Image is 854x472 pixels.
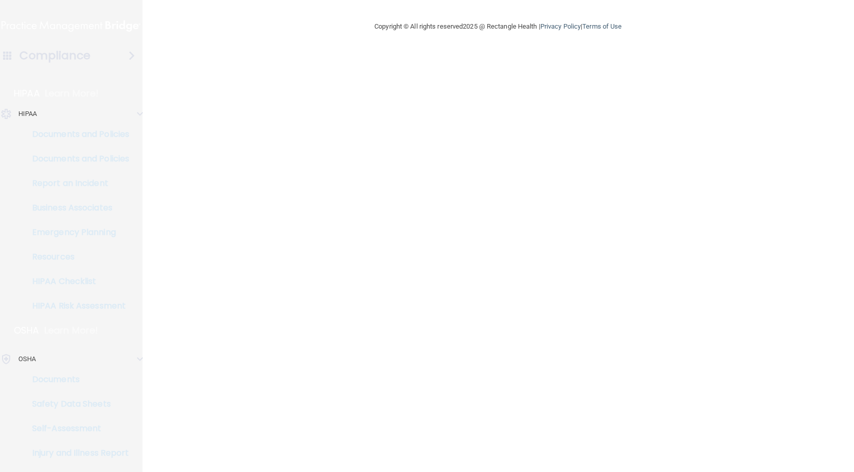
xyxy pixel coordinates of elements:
[45,87,99,100] p: Learn More!
[7,203,146,213] p: Business Associates
[14,87,40,100] p: HIPAA
[7,374,146,385] p: Documents
[18,353,36,365] p: OSHA
[44,324,99,337] p: Learn More!
[540,22,581,30] a: Privacy Policy
[7,276,146,287] p: HIPAA Checklist
[7,252,146,262] p: Resources
[7,129,146,139] p: Documents and Policies
[14,324,39,337] p: OSHA
[7,154,146,164] p: Documents and Policies
[7,423,146,434] p: Self-Assessment
[7,178,146,188] p: Report an Incident
[7,399,146,409] p: Safety Data Sheets
[582,22,622,30] a: Terms of Use
[2,16,140,36] img: PMB logo
[7,448,146,458] p: Injury and Illness Report
[19,49,90,63] h4: Compliance
[18,108,37,120] p: HIPAA
[312,10,684,43] div: Copyright © All rights reserved 2025 @ Rectangle Health | |
[7,227,146,238] p: Emergency Planning
[7,301,146,311] p: HIPAA Risk Assessment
